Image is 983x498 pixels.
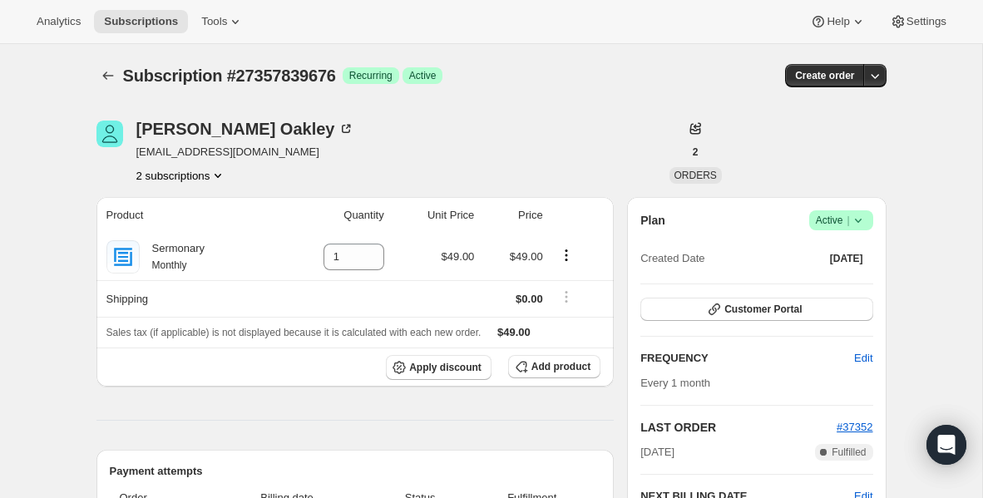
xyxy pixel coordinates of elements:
span: Sales tax (if applicable) is not displayed because it is calculated with each new order. [106,327,482,338]
span: Subscription #27357839676 [123,67,336,85]
span: $49.00 [442,250,475,263]
h2: LAST ORDER [640,419,837,436]
button: Add product [508,355,600,378]
button: Subscriptions [94,10,188,33]
span: Settings [906,15,946,28]
span: 2 [693,145,699,159]
button: [DATE] [820,247,873,270]
span: [DATE] [830,252,863,265]
span: Active [816,212,867,229]
button: Product actions [136,167,227,184]
span: | [847,214,849,227]
span: Tools [201,15,227,28]
button: Tools [191,10,254,33]
button: Shipping actions [553,288,580,306]
span: Clint Oakley [96,121,123,147]
span: $49.00 [497,326,531,338]
span: Create order [795,69,854,82]
button: Create order [785,64,864,87]
span: [EMAIL_ADDRESS][DOMAIN_NAME] [136,144,355,160]
span: Edit [854,350,872,367]
span: [DATE] [640,444,674,461]
button: #37352 [837,419,872,436]
h2: Payment attempts [110,463,601,480]
span: Subscriptions [104,15,178,28]
button: Apply discount [386,355,491,380]
th: Quantity [277,197,389,234]
span: Analytics [37,15,81,28]
button: Product actions [553,246,580,264]
div: Sermonary [140,240,205,274]
button: Settings [880,10,956,33]
th: Shipping [96,280,277,317]
th: Unit Price [389,197,480,234]
span: Fulfilled [832,446,866,459]
span: ORDERS [674,170,717,181]
div: [PERSON_NAME] Oakley [136,121,355,137]
span: Recurring [349,69,393,82]
button: Edit [844,345,882,372]
span: Every 1 month [640,377,710,389]
img: product img [106,240,140,274]
button: Subscriptions [96,64,120,87]
a: #37352 [837,421,872,433]
th: Price [479,197,547,234]
button: Analytics [27,10,91,33]
button: Help [800,10,876,33]
button: 2 [683,141,709,164]
h2: Plan [640,212,665,229]
span: Customer Portal [724,303,802,316]
span: Apply discount [409,361,482,374]
span: Active [409,69,437,82]
h2: FREQUENCY [640,350,854,367]
small: Monthly [152,259,187,271]
button: Customer Portal [640,298,872,321]
div: Open Intercom Messenger [926,425,966,465]
span: Add product [531,360,590,373]
span: $49.00 [510,250,543,263]
span: $0.00 [516,293,543,305]
span: Created Date [640,250,704,267]
th: Product [96,197,277,234]
span: Help [827,15,849,28]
